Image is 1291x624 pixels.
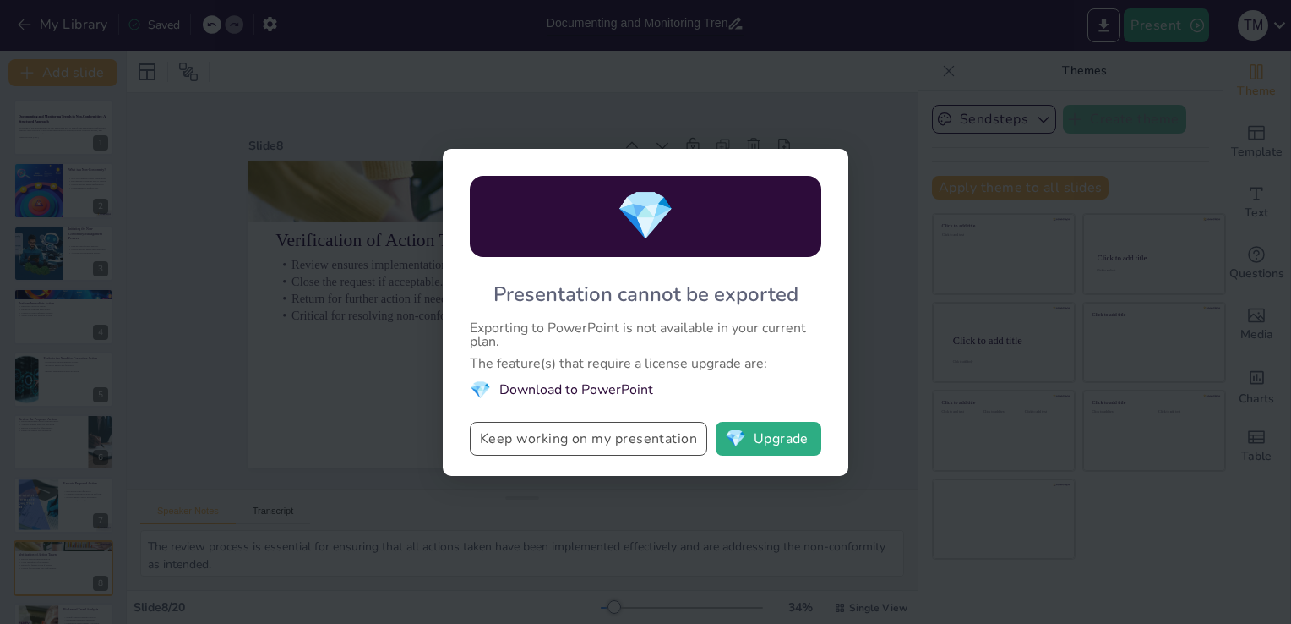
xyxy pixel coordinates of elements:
[470,379,821,402] li: Download to PowerPoint
[716,422,821,456] button: diamondUpgrade
[470,357,821,370] div: The feature(s) that require a license upgrade are:
[493,281,798,308] div: Presentation cannot be exported
[725,430,746,447] span: diamond
[470,321,821,348] div: Exporting to PowerPoint is not available in your current plan.
[470,379,491,402] span: diamond
[470,422,707,456] button: Keep working on my presentation
[616,183,675,249] span: diamond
